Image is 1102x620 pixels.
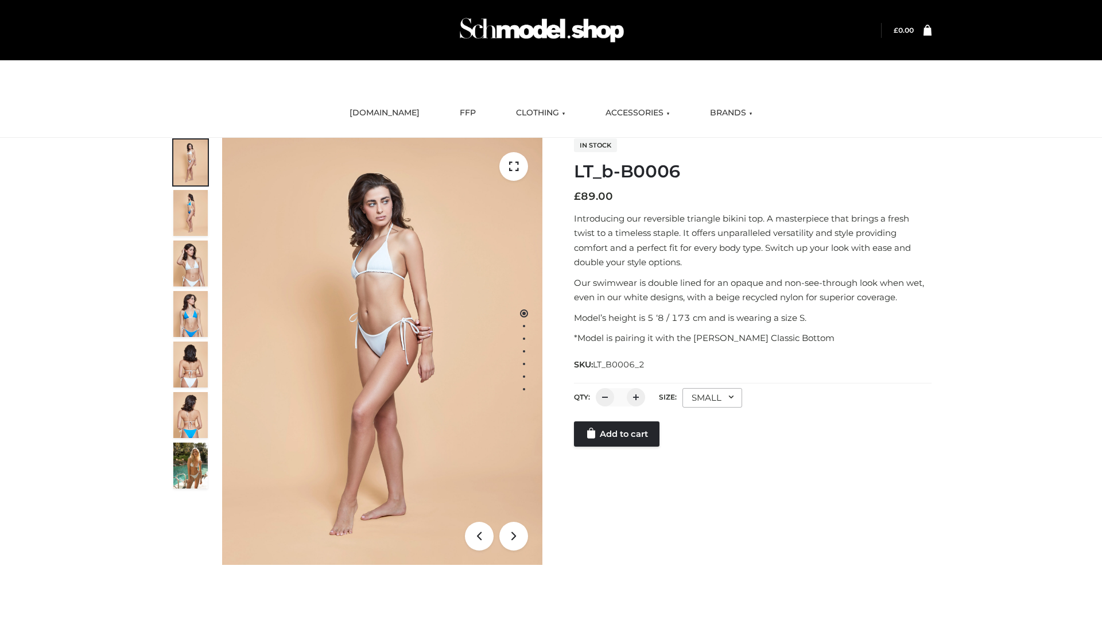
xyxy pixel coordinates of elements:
[659,393,677,401] label: Size:
[574,276,932,305] p: Our swimwear is double lined for an opaque and non-see-through look when wet, even in our white d...
[173,190,208,236] img: ArielClassicBikiniTop_CloudNine_AzureSky_OW114ECO_2-scaled.jpg
[682,388,742,408] div: SMALL
[574,393,590,401] label: QTY:
[593,359,645,370] span: LT_B0006_2
[173,392,208,438] img: ArielClassicBikiniTop_CloudNine_AzureSky_OW114ECO_8-scaled.jpg
[341,100,428,126] a: [DOMAIN_NAME]
[894,26,898,34] span: £
[894,26,914,34] a: £0.00
[173,241,208,286] img: ArielClassicBikiniTop_CloudNine_AzureSky_OW114ECO_3-scaled.jpg
[173,291,208,337] img: ArielClassicBikiniTop_CloudNine_AzureSky_OW114ECO_4-scaled.jpg
[574,190,613,203] bdi: 89.00
[574,190,581,203] span: £
[507,100,574,126] a: CLOTHING
[574,331,932,346] p: *Model is pairing it with the [PERSON_NAME] Classic Bottom
[574,358,646,371] span: SKU:
[574,161,932,182] h1: LT_b-B0006
[894,26,914,34] bdi: 0.00
[701,100,761,126] a: BRANDS
[574,138,617,152] span: In stock
[597,100,678,126] a: ACCESSORIES
[574,421,659,447] a: Add to cart
[173,443,208,489] img: Arieltop_CloudNine_AzureSky2.jpg
[173,342,208,387] img: ArielClassicBikiniTop_CloudNine_AzureSky_OW114ECO_7-scaled.jpg
[574,211,932,270] p: Introducing our reversible triangle bikini top. A masterpiece that brings a fresh twist to a time...
[574,311,932,325] p: Model’s height is 5 ‘8 / 173 cm and is wearing a size S.
[456,7,628,53] img: Schmodel Admin 964
[451,100,484,126] a: FFP
[173,139,208,185] img: ArielClassicBikiniTop_CloudNine_AzureSky_OW114ECO_1-scaled.jpg
[222,138,542,565] img: LT_b-B0006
